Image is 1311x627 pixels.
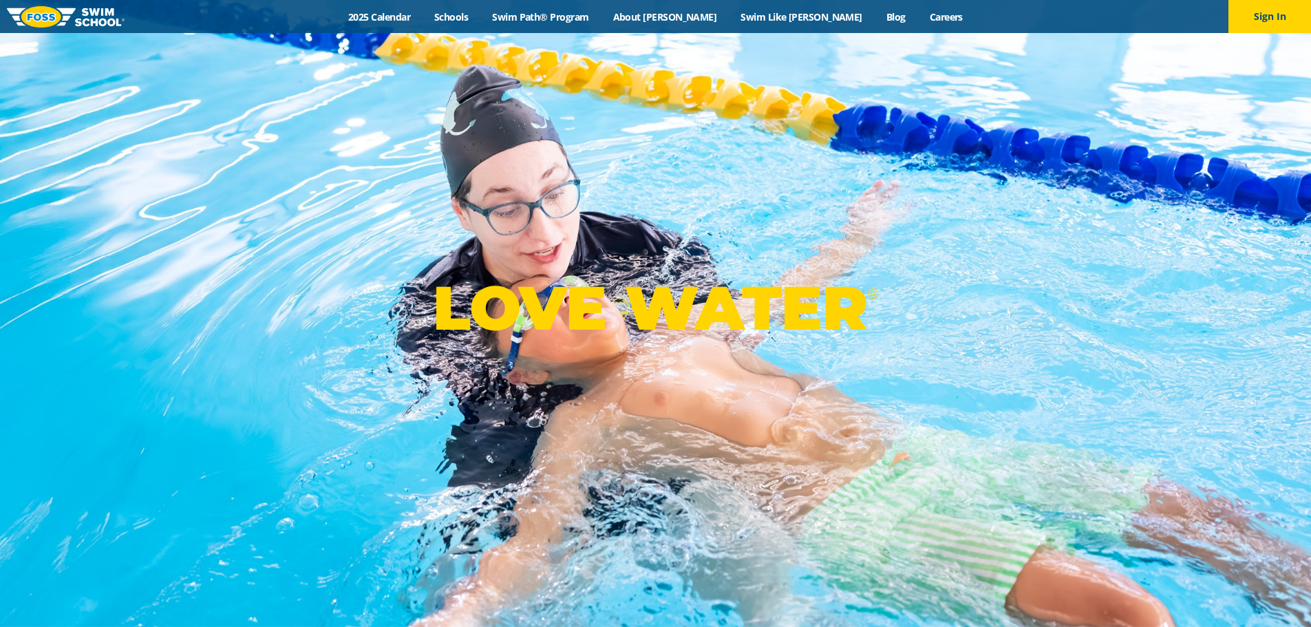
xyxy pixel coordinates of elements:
[917,10,974,23] a: Careers
[7,6,125,28] img: FOSS Swim School Logo
[480,10,601,23] a: Swim Path® Program
[433,271,878,345] p: LOVE WATER
[729,10,875,23] a: Swim Like [PERSON_NAME]
[874,10,917,23] a: Blog
[601,10,729,23] a: About [PERSON_NAME]
[337,10,423,23] a: 2025 Calendar
[423,10,480,23] a: Schools
[867,285,878,302] sup: ®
